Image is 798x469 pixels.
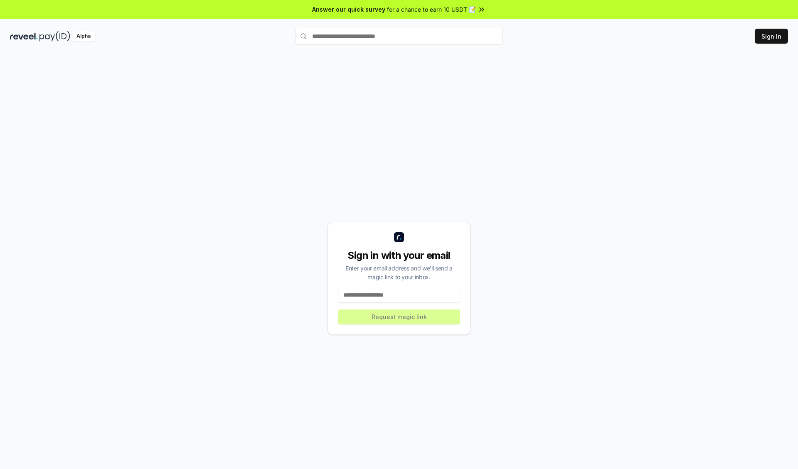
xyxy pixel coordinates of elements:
img: logo_small [394,232,404,242]
span: Answer our quick survey [312,5,385,14]
img: reveel_dark [10,31,38,42]
div: Alpha [72,31,95,42]
div: Sign in with your email [338,249,460,262]
span: for a chance to earn 10 USDT 📝 [387,5,476,14]
div: Enter your email address and we’ll send a magic link to your inbox. [338,264,460,281]
button: Sign In [755,29,788,44]
img: pay_id [39,31,70,42]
